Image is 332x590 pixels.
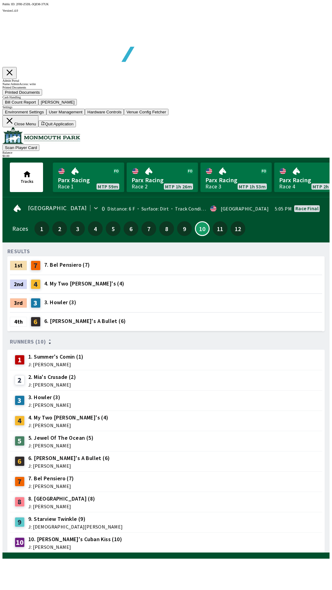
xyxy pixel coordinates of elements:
span: 2 [54,226,65,231]
span: 1. Summer's Comin (1) [28,353,83,361]
button: Tracks [10,163,43,192]
button: Close Menu [2,115,38,127]
button: 2 [52,221,67,236]
span: J: [PERSON_NAME] [28,545,122,549]
div: RESULTS [7,249,30,254]
button: 7 [141,221,156,236]
span: Track Condition: Firm [169,206,223,212]
span: Parx Racing [132,176,193,184]
button: Scan Player Card [2,144,39,151]
div: Settings [2,105,330,109]
span: 4. My Two [PERSON_NAME]'s (4) [44,280,124,288]
button: 6 [124,221,138,236]
div: 4th [10,317,27,327]
span: 9 [179,226,190,231]
div: 2nd [10,279,27,289]
span: 10. [PERSON_NAME]'s Cuban Kiss (10) [28,535,122,543]
div: Race 1 [58,184,74,189]
button: 4 [88,221,103,236]
img: global tote logo [17,12,193,77]
div: 1st [10,261,27,270]
span: 8. [GEOGRAPHIC_DATA] (8) [28,495,95,503]
div: 8 [15,497,25,507]
div: 0 [102,206,105,211]
button: Printed Documents [2,89,42,96]
span: Runners (10) [10,339,46,344]
div: Cash Handling [2,96,330,99]
button: Bill Count Report [2,99,38,105]
div: 10 [15,537,25,547]
span: Parx Racing [205,176,267,184]
span: J: [DEMOGRAPHIC_DATA][PERSON_NAME] [28,524,123,529]
span: J: [PERSON_NAME] [28,382,76,387]
button: 9 [177,221,192,236]
span: 2FRI-Z5DL-3QEM-37UK [16,2,49,6]
span: Parx Racing [58,176,119,184]
div: [GEOGRAPHIC_DATA] [221,206,269,211]
div: 7 [15,477,25,486]
div: 3 [31,298,41,308]
div: 3rd [10,298,27,308]
a: Parx RacingRace 3MTP 1h 53m [200,163,272,192]
button: 8 [159,221,174,236]
div: 5 [15,436,25,446]
span: MTP 1h 53m [239,184,266,189]
button: 5 [106,221,121,236]
div: 4 [15,416,25,426]
div: Race 4 [279,184,295,189]
span: 4. My Two [PERSON_NAME]'s (4) [28,414,109,422]
span: 6. [PERSON_NAME]'s A Bullet (6) [44,317,126,325]
span: J: [PERSON_NAME] [28,463,110,468]
span: J: [PERSON_NAME] [28,362,83,367]
span: 1 [36,226,48,231]
button: [PERSON_NAME] [38,99,77,105]
span: 11 [214,226,226,231]
button: 11 [213,221,227,236]
div: Race 2 [132,184,148,189]
div: 9 [15,517,25,527]
span: 7 [143,226,155,231]
span: 10 [197,227,207,230]
div: Public ID: [2,2,330,6]
div: Runners (10) [10,339,322,345]
div: Printed Documents [2,86,330,89]
div: 1 [15,355,25,365]
span: 9. Starview Twinkle (9) [28,515,123,523]
span: 5 [107,226,119,231]
span: 2. Mia's Crusade (2) [28,373,76,381]
a: Parx RacingRace 2MTP 1h 26m [127,163,198,192]
span: Surface: Dirt [135,206,169,212]
a: Parx RacingRace 1MTP 59m [53,163,124,192]
button: 3 [70,221,85,236]
span: MTP 59m [98,184,118,189]
button: Hardware Controls [85,109,124,115]
div: $ 0.00 [2,154,330,158]
div: Races [12,226,28,231]
button: Quit Application [38,120,76,127]
div: 2 [15,375,25,385]
span: Tracks [21,179,34,184]
button: User Management [46,109,85,115]
div: 3 [15,395,25,405]
span: 3 [72,226,83,231]
span: 3. Howler (3) [28,393,71,401]
span: [GEOGRAPHIC_DATA] [28,206,87,210]
span: 6. [PERSON_NAME]'s A Bullet (6) [28,454,110,462]
button: Environment Settings [2,109,46,115]
div: Race final [295,206,318,211]
span: 3. Howler (3) [44,298,76,306]
button: Venue Config Fetcher [124,109,168,115]
div: 7 [31,261,41,270]
span: 6 [125,226,137,231]
img: venue logo [2,127,80,144]
div: 6 [15,456,25,466]
div: Admin Portal [2,79,330,82]
button: 10 [195,221,210,236]
div: Race 3 [205,184,221,189]
span: 12 [232,226,244,231]
span: 5. Jewel Of The Ocean (5) [28,434,93,442]
span: 5:05 PM [275,206,292,211]
button: 12 [231,221,245,236]
div: Balance [2,151,330,154]
div: 4 [31,279,41,289]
